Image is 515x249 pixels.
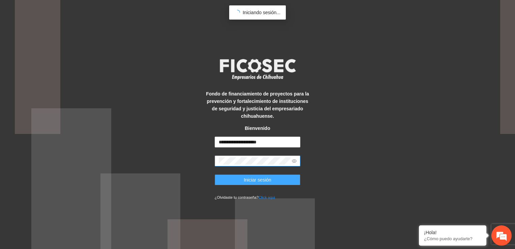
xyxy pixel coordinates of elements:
[424,230,481,235] div: ¡Hola!
[424,236,481,241] p: ¿Cómo puedo ayudarte?
[245,126,270,131] strong: Bienvenido
[215,195,275,199] small: ¿Olvidaste tu contraseña?
[243,10,280,15] span: Iniciando sesión...
[244,176,271,184] span: Iniciar sesión
[292,159,297,163] span: eye
[234,9,241,16] span: loading
[206,91,309,119] strong: Fondo de financiamiento de proyectos para la prevención y fortalecimiento de instituciones de seg...
[259,195,275,199] a: Click aqui
[215,174,301,185] button: Iniciar sesión
[215,57,300,82] img: logo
